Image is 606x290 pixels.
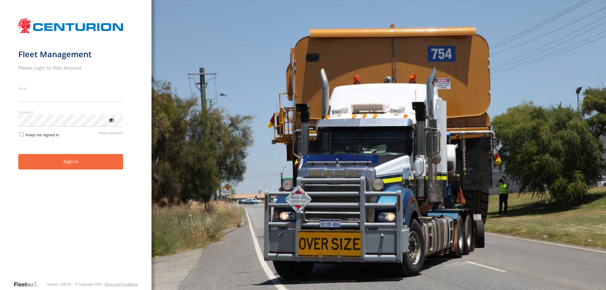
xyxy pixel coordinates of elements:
[75,282,138,286] div: © Copyright 2025 -
[18,65,123,71] h2: Please Login to Your Account
[18,86,123,91] label: Email
[18,18,123,34] img: Centurion Transport
[18,154,123,170] button: Sign in
[99,131,123,137] a: Forgot password?
[20,132,24,136] input: Keep me signed in
[18,15,134,281] form: main
[18,110,123,114] label: Password
[18,49,123,59] h1: Fleet Management
[14,281,43,287] a: Visit our Website
[104,282,138,286] a: Terms and Conditions
[26,133,59,137] span: Keep me signed in
[108,117,114,123] div: ViewPassword
[47,282,71,286] div: Version: 308.01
